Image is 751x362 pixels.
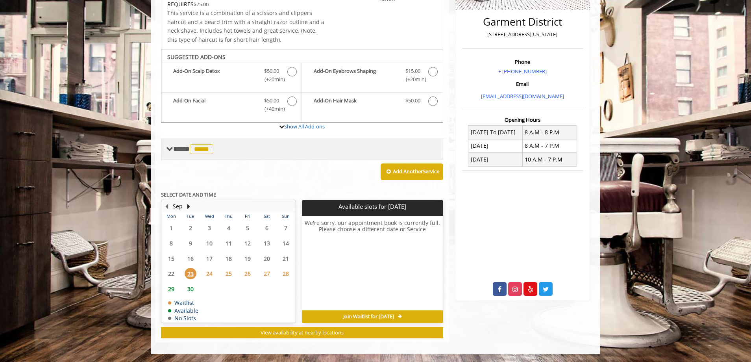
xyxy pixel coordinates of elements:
[167,0,194,8] span: This service needs some Advance to be paid before we block your appointment
[481,93,564,100] a: [EMAIL_ADDRESS][DOMAIN_NAME]
[260,75,283,84] span: (+20min )
[343,314,394,320] span: Join Waitlist for [DATE]
[405,67,420,75] span: $15.00
[238,266,257,282] td: Select day26
[305,203,440,210] p: Available slots for [DATE]
[264,97,279,105] span: $50.00
[280,268,292,279] span: 28
[381,163,443,180] button: Add AnotherService
[238,212,257,220] th: Fri
[260,105,283,113] span: (+40min )
[464,59,581,65] h3: Phone
[468,139,523,152] td: [DATE]
[203,268,215,279] span: 24
[200,266,219,282] td: Select day24
[165,97,298,115] label: Add-On Facial
[264,67,279,75] span: $50.00
[401,75,424,84] span: (+20min )
[306,97,438,108] label: Add-On Hair Mask
[405,97,420,105] span: $50.00
[464,16,581,28] h2: Garment District
[276,212,296,220] th: Sun
[162,212,181,220] th: Mon
[261,268,273,279] span: 27
[181,266,200,282] td: Select day23
[161,191,216,198] b: SELECT DATE AND TIME
[464,30,581,39] p: [STREET_ADDRESS][US_STATE]
[522,153,577,166] td: 10 A.M - 7 P.M
[468,153,523,166] td: [DATE]
[185,202,192,211] button: Next Month
[314,67,397,84] b: Add-On Eyebrows Shaping
[464,81,581,87] h3: Email
[522,139,577,152] td: 8 A.M - 7 P.M
[284,123,325,130] a: Show All Add-ons
[168,308,198,314] td: Available
[162,281,181,297] td: Select day29
[185,283,196,295] span: 30
[181,212,200,220] th: Tue
[393,168,439,175] b: Add Another Service
[276,266,296,282] td: Select day28
[173,202,183,211] button: Sep
[165,283,177,295] span: 29
[522,126,577,139] td: 8 A.M - 8 P.M
[314,97,397,106] b: Add-On Hair Mask
[223,268,235,279] span: 25
[219,212,238,220] th: Thu
[173,67,256,84] b: Add-On Scalp Detox
[306,67,438,85] label: Add-On Eyebrows Shaping
[173,97,256,113] b: Add-On Facial
[167,53,226,61] b: SUGGESTED ADD-ONS
[181,281,200,297] td: Select day30
[257,212,276,220] th: Sat
[468,126,523,139] td: [DATE] To [DATE]
[302,220,442,307] h6: We're sorry, our appointment book is currently full. Please choose a different date or Service
[242,268,253,279] span: 26
[261,329,344,336] span: View availability at nearby locations
[168,315,198,321] td: No Slots
[498,68,547,75] a: + [PHONE_NUMBER]
[200,212,219,220] th: Wed
[167,9,326,44] p: This service is a combination of a scissors and clippers haircut and a beard trim with a straight...
[185,268,196,279] span: 23
[257,266,276,282] td: Select day27
[161,327,443,338] button: View availability at nearby locations
[168,300,198,306] td: Waitlist
[462,117,583,123] h3: Opening Hours
[163,202,170,211] button: Previous Month
[165,67,298,85] label: Add-On Scalp Detox
[219,266,238,282] td: Select day25
[161,50,443,123] div: The Made Man Haircut And Beard Trim Add-onS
